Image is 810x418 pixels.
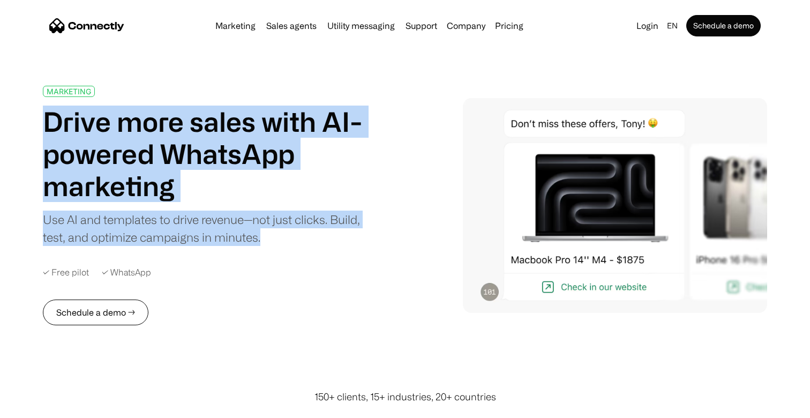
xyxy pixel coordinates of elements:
div: 150+ clients, 15+ industries, 20+ countries [314,390,496,404]
h1: Drive more sales with AI-powered WhatsApp marketing [43,106,374,202]
ul: Language list [21,399,64,414]
a: Sales agents [262,21,321,30]
a: Utility messaging [323,21,399,30]
a: Schedule a demo → [43,300,148,325]
a: Login [632,18,663,33]
div: en [663,18,684,33]
a: Support [401,21,441,30]
div: ✓ Free pilot [43,267,89,278]
div: Use AI and templates to drive revenue—not just clicks. Build, test, and optimize campaigns in min... [43,211,374,246]
div: MARKETING [47,87,91,95]
div: Company [447,18,485,33]
a: Pricing [491,21,528,30]
div: en [667,18,678,33]
a: Schedule a demo [686,15,761,36]
div: ✓ WhatsApp [102,267,151,278]
div: Company [444,18,489,33]
a: Marketing [211,21,260,30]
aside: Language selected: English [11,398,64,414]
a: home [49,18,124,34]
